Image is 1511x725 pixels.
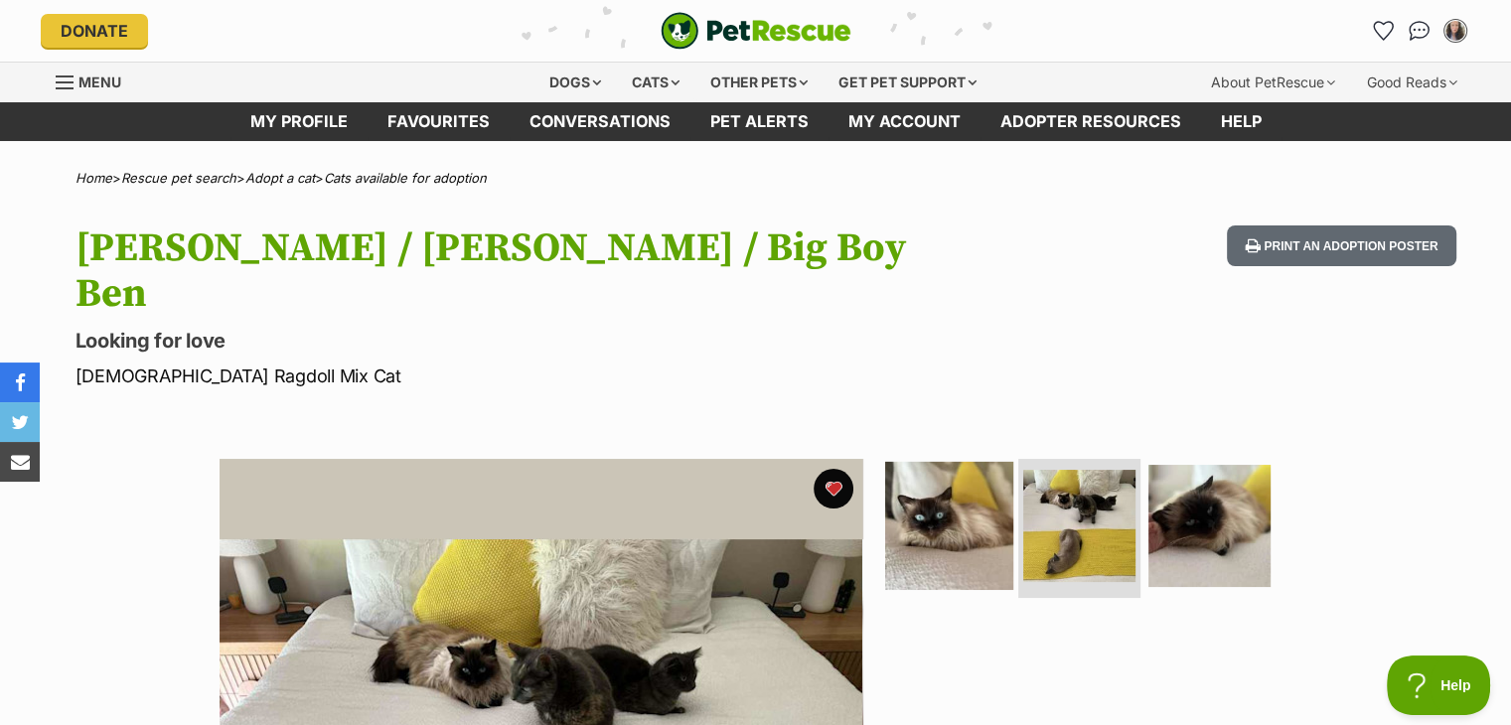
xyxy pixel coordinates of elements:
h1: [PERSON_NAME] / [PERSON_NAME] / Big Boy Ben [76,225,916,317]
a: Adopt a cat [245,170,315,186]
img: iconc.png [277,1,296,16]
div: Cats [618,63,693,102]
button: Print an adoption poster [1227,225,1455,266]
img: consumer-privacy-logo.png [2,2,18,18]
div: Other pets [696,63,822,102]
span: Menu [78,73,121,90]
a: Favourites [368,102,510,141]
a: Donate [41,14,148,48]
a: My account [829,102,981,141]
button: My account [1439,15,1471,47]
a: Menu [56,63,135,98]
p: [DEMOGRAPHIC_DATA] Ragdoll Mix Cat [76,362,916,389]
img: Photo of Benedict / Benny / Big Boy Ben [1148,465,1271,587]
a: Rescue pet search [121,170,236,186]
img: chat-41dd97257d64d25036548639549fe6c8038ab92f7586957e7f3b1b290dea8141.svg [1409,21,1430,41]
a: Privacy Notification [278,2,298,18]
div: > > > [26,171,1486,186]
a: Adopter resources [981,102,1201,141]
img: consumer-privacy-logo.png [280,2,296,18]
a: Home [76,170,112,186]
a: Pet alerts [690,102,829,141]
a: My profile [230,102,368,141]
p: Looking for love [76,327,916,355]
a: PetRescue [661,12,851,50]
iframe: Help Scout Beacon - Open [1387,655,1491,715]
a: Favourites [1368,15,1400,47]
img: Photo of Benedict / Benny / Big Boy Ben [885,462,1013,590]
div: Dogs [535,63,615,102]
button: favourite [814,469,853,508]
a: Conversations [1404,15,1435,47]
img: Sarah profile pic [1445,21,1465,41]
div: Get pet support [825,63,990,102]
ul: Account quick links [1368,15,1471,47]
a: Cats available for adoption [324,170,487,186]
a: Help [1201,102,1282,141]
div: About PetRescue [1197,63,1349,102]
img: logo-cat-932fe2b9b8326f06289b0f2fb663e598f794de774fb13d1741a6617ecf9a85b4.svg [661,12,851,50]
img: Photo of Benedict / Benny / Big Boy Ben [1023,470,1135,582]
div: Good Reads [1353,63,1471,102]
a: conversations [510,102,690,141]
